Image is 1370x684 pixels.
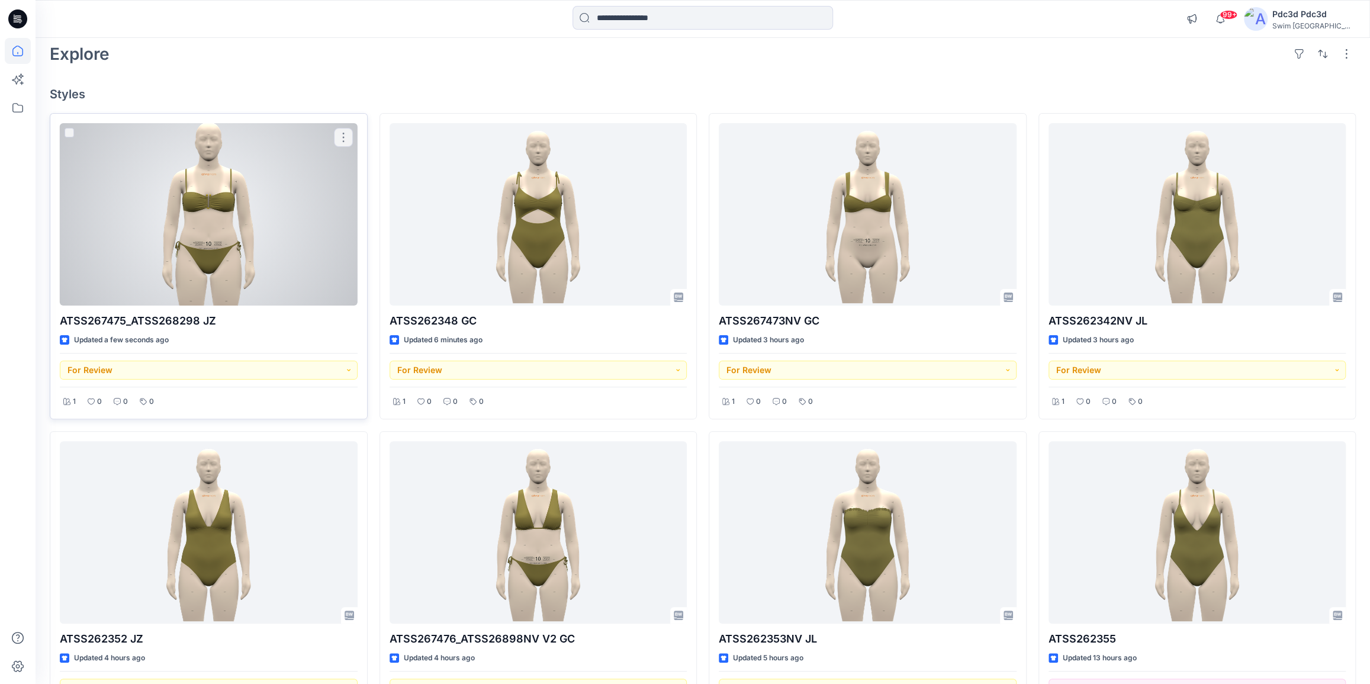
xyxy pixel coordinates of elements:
p: 0 [1086,396,1091,408]
p: 0 [1112,396,1117,408]
h2: Explore [50,44,110,63]
p: 0 [782,396,787,408]
p: ATSS262352 JZ [60,631,358,647]
p: 0 [756,396,761,408]
p: ATSS262353NV JL [719,631,1017,647]
p: Updated 3 hours ago [733,334,804,346]
p: 0 [97,396,102,408]
a: ATSS267475_ATSS268298 JZ [60,123,358,306]
p: 0 [427,396,432,408]
a: ATSS267473NV GC [719,123,1017,306]
p: Updated 5 hours ago [733,652,803,664]
div: Pdc3d Pdc3d [1272,7,1355,21]
p: 1 [1062,396,1065,408]
a: ATSS262348 GC [390,123,687,306]
p: ATSS262348 GC [390,313,687,329]
span: 99+ [1220,10,1237,20]
p: Updated 6 minutes ago [404,334,483,346]
h4: Styles [50,87,1356,101]
p: Updated a few seconds ago [74,334,169,346]
p: ATSS267473NV GC [719,313,1017,329]
p: 0 [453,396,458,408]
p: 1 [403,396,406,408]
a: ATSS262353NV JL [719,441,1017,624]
p: 1 [73,396,76,408]
p: Updated 13 hours ago [1063,652,1137,664]
p: 0 [808,396,813,408]
p: 0 [149,396,154,408]
a: ATSS262342NV JL [1049,123,1346,306]
img: avatar [1244,7,1268,31]
a: ATSS262352 JZ [60,441,358,624]
a: ATSS267476_ATSS26898NV V2 GC [390,441,687,624]
p: 0 [479,396,484,408]
p: Updated 4 hours ago [404,652,475,664]
div: Swim [GEOGRAPHIC_DATA] [1272,21,1355,30]
p: ATSS262355 [1049,631,1346,647]
p: 1 [732,396,735,408]
a: ATSS262355 [1049,441,1346,624]
p: Updated 4 hours ago [74,652,145,664]
p: 0 [123,396,128,408]
p: ATSS262342NV JL [1049,313,1346,329]
p: ATSS267476_ATSS26898NV V2 GC [390,631,687,647]
p: ATSS267475_ATSS268298 JZ [60,313,358,329]
p: Updated 3 hours ago [1063,334,1134,346]
p: 0 [1138,396,1143,408]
